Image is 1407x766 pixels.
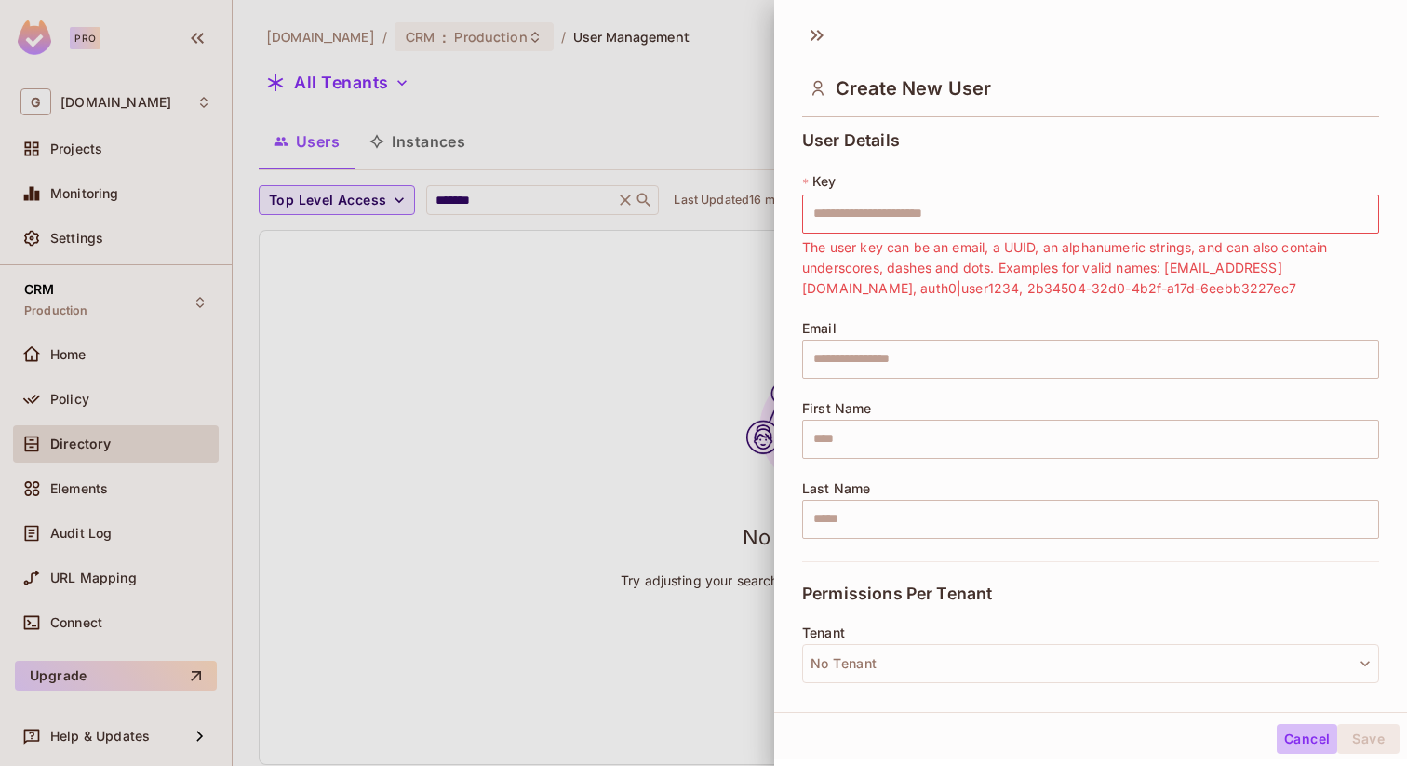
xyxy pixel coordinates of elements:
[836,77,991,100] span: Create New User
[802,644,1379,683] button: No Tenant
[802,237,1379,299] span: The user key can be an email, a UUID, an alphanumeric strings, and can also contain underscores, ...
[812,174,836,189] span: Key
[1337,724,1400,754] button: Save
[802,481,870,496] span: Last Name
[802,401,872,416] span: First Name
[802,321,837,336] span: Email
[1277,724,1337,754] button: Cancel
[802,625,845,640] span: Tenant
[802,585,992,603] span: Permissions Per Tenant
[802,131,900,150] span: User Details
